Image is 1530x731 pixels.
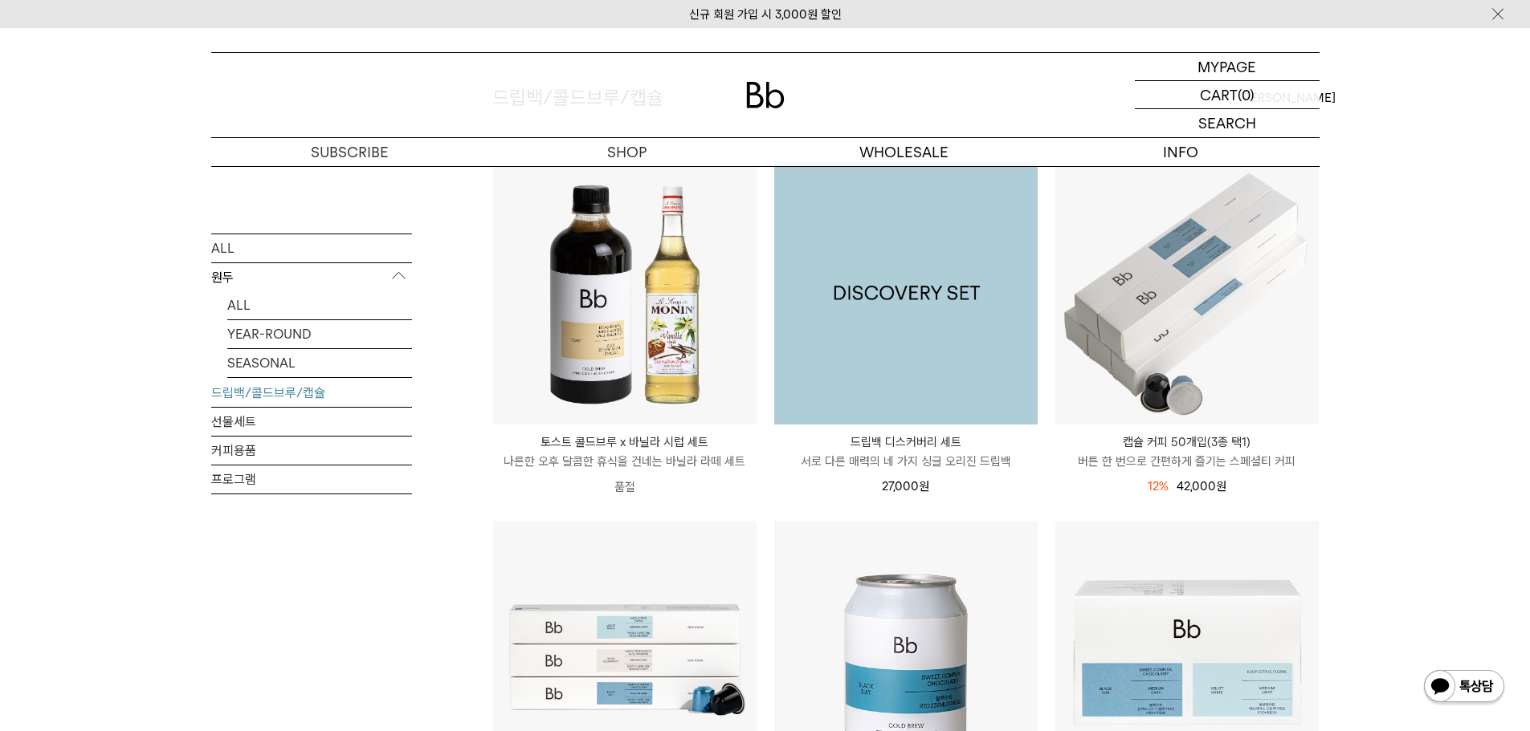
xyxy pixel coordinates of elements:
[493,471,757,503] p: 품절
[211,465,412,493] a: 프로그램
[774,161,1038,424] a: 드립백 디스커버리 세트
[1216,479,1226,493] span: 원
[774,161,1038,424] img: 1000001174_add2_035.jpg
[765,138,1042,166] p: WHOLESALE
[689,7,842,22] a: 신규 회원 가입 시 3,000원 할인
[1055,452,1319,471] p: 버튼 한 번으로 간편하게 즐기는 스페셜티 커피
[1042,138,1320,166] p: INFO
[1422,668,1506,707] img: 카카오톡 채널 1:1 채팅 버튼
[882,479,929,493] span: 27,000
[227,290,412,319] a: ALL
[493,433,757,452] p: 토스트 콜드브루 x 바닐라 시럽 세트
[1135,81,1320,109] a: CART (0)
[774,433,1038,452] p: 드립백 디스커버리 세트
[211,138,488,166] a: SUBSCRIBE
[211,262,412,291] p: 원두
[1055,161,1319,424] img: 캡슐 커피 50개입(3종 택1)
[1177,479,1226,493] span: 42,000
[211,378,412,406] a: 드립백/콜드브루/캡슐
[774,433,1038,471] a: 드립백 디스커버리 세트 서로 다른 매력의 네 가지 싱글 오리진 드립백
[1148,477,1169,496] div: 12%
[919,479,929,493] span: 원
[227,319,412,347] a: YEAR-ROUND
[1135,53,1320,81] a: MYPAGE
[1197,53,1256,80] p: MYPAGE
[1055,433,1319,471] a: 캡슐 커피 50개입(3종 택1) 버튼 한 번으로 간편하게 즐기는 스페셜티 커피
[746,82,785,108] img: 로고
[211,407,412,435] a: 선물세트
[493,433,757,471] a: 토스트 콜드브루 x 바닐라 시럽 세트 나른한 오후 달콤한 휴식을 건네는 바닐라 라떼 세트
[211,436,412,464] a: 커피용품
[1198,109,1256,137] p: SEARCH
[493,161,757,424] img: 토스트 콜드브루 x 바닐라 시럽 세트
[227,348,412,376] a: SEASONAL
[774,452,1038,471] p: 서로 다른 매력의 네 가지 싱글 오리진 드립백
[1238,81,1255,108] p: (0)
[1200,81,1238,108] p: CART
[493,452,757,471] p: 나른한 오후 달콤한 휴식을 건네는 바닐라 라떼 세트
[488,138,765,166] a: SHOP
[1055,433,1319,452] p: 캡슐 커피 50개입(3종 택1)
[211,234,412,262] a: ALL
